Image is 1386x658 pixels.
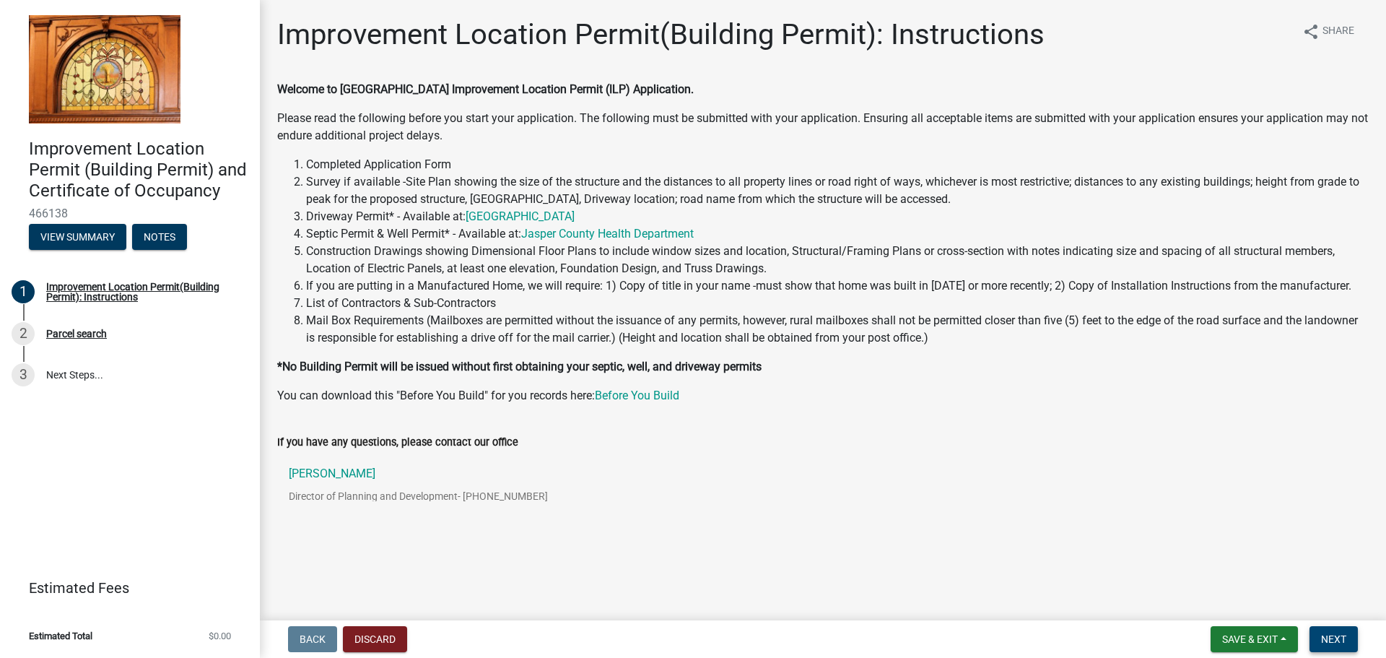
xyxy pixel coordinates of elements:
[1222,633,1278,645] span: Save & Exit
[306,208,1369,225] li: Driveway Permit* - Available at:
[29,207,231,220] span: 466138
[1321,633,1346,645] span: Next
[289,491,571,501] p: Director of Planning and Development
[521,227,694,241] a: Jasper County Health Department
[1302,23,1320,40] i: share
[288,626,337,652] button: Back
[458,490,548,502] span: - [PHONE_NUMBER]
[1291,17,1366,46] button: shareShare
[277,387,1369,404] p: You can download this "Before You Build" for you records here:
[29,139,248,201] h4: Improvement Location Permit (Building Permit) and Certificate of Occupancy
[29,631,92,641] span: Estimated Total
[29,15,180,124] img: Jasper County, Indiana
[277,17,1045,52] h1: Improvement Location Permit(Building Permit): Instructions
[306,173,1369,208] li: Survey if available -Site Plan showing the size of the structure and the distances to all propert...
[306,312,1369,347] li: Mail Box Requirements (Mailboxes are permitted without the issuance of any permits, however, rura...
[1309,626,1358,652] button: Next
[46,329,107,339] div: Parcel search
[466,209,575,223] a: [GEOGRAPHIC_DATA]
[343,626,407,652] button: Discard
[29,224,126,250] button: View Summary
[1211,626,1298,652] button: Save & Exit
[1322,23,1354,40] span: Share
[289,468,548,480] p: [PERSON_NAME]
[306,156,1369,173] li: Completed Application Form
[306,295,1369,312] li: List of Contractors & Sub-Contractors
[277,82,694,96] strong: Welcome to [GEOGRAPHIC_DATA] Improvement Location Permit (ILP) Application.
[277,110,1369,144] p: Please read the following before you start your application. The following must be submitted with...
[300,633,326,645] span: Back
[29,233,126,244] wm-modal-confirm: Summary
[132,224,187,250] button: Notes
[277,456,1369,524] a: [PERSON_NAME]Director of Planning and Development- [PHONE_NUMBER]
[209,631,231,641] span: $0.00
[12,280,35,303] div: 1
[277,360,762,373] strong: *No Building Permit will be issued without first obtaining your septic, well, and driveway permits
[306,225,1369,243] li: Septic Permit & Well Permit* - Available at:
[306,243,1369,277] li: Construction Drawings showing Dimensional Floor Plans to include window sizes and location, Struc...
[12,322,35,345] div: 2
[46,282,237,302] div: Improvement Location Permit(Building Permit): Instructions
[132,233,187,244] wm-modal-confirm: Notes
[277,438,518,448] label: If you have any questions, please contact our office
[595,389,679,402] a: Before You Build
[12,363,35,386] div: 3
[12,573,237,602] a: Estimated Fees
[306,277,1369,295] li: If you are putting in a Manufactured Home, we will require: 1) Copy of title in your name -must s...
